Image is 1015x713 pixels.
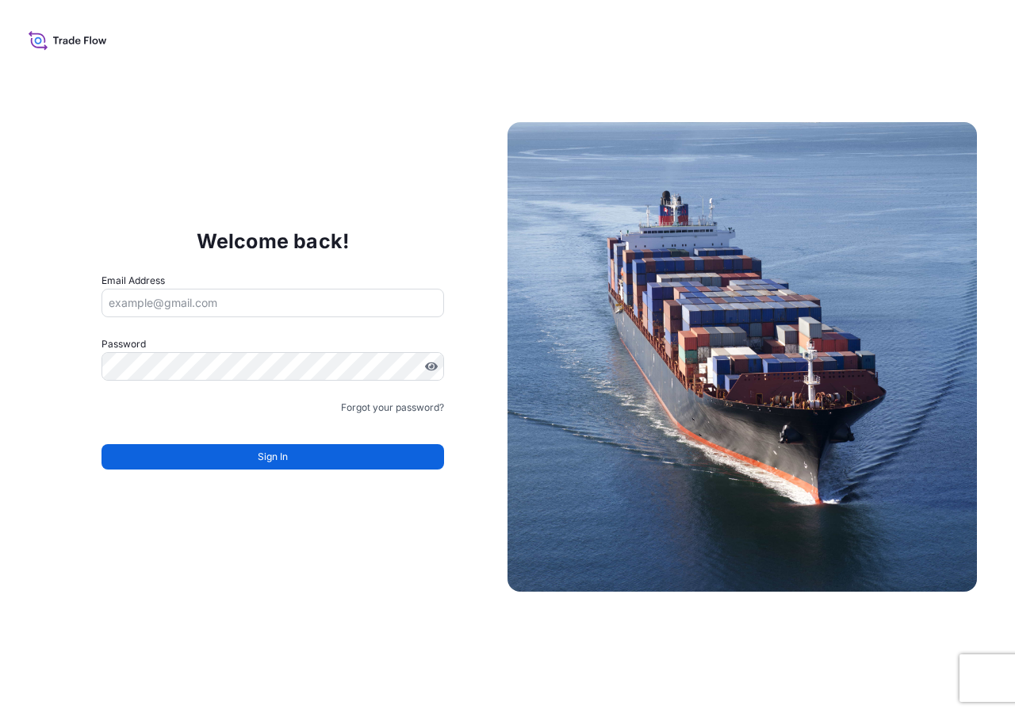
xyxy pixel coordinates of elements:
p: Welcome back! [197,228,350,254]
span: Sign In [258,449,288,465]
label: Password [101,336,444,352]
button: Show password [425,360,438,373]
img: Ship illustration [507,122,977,592]
button: Sign In [101,444,444,470]
label: Email Address [101,273,165,289]
input: example@gmail.com [101,289,444,317]
a: Forgot your password? [341,400,444,416]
